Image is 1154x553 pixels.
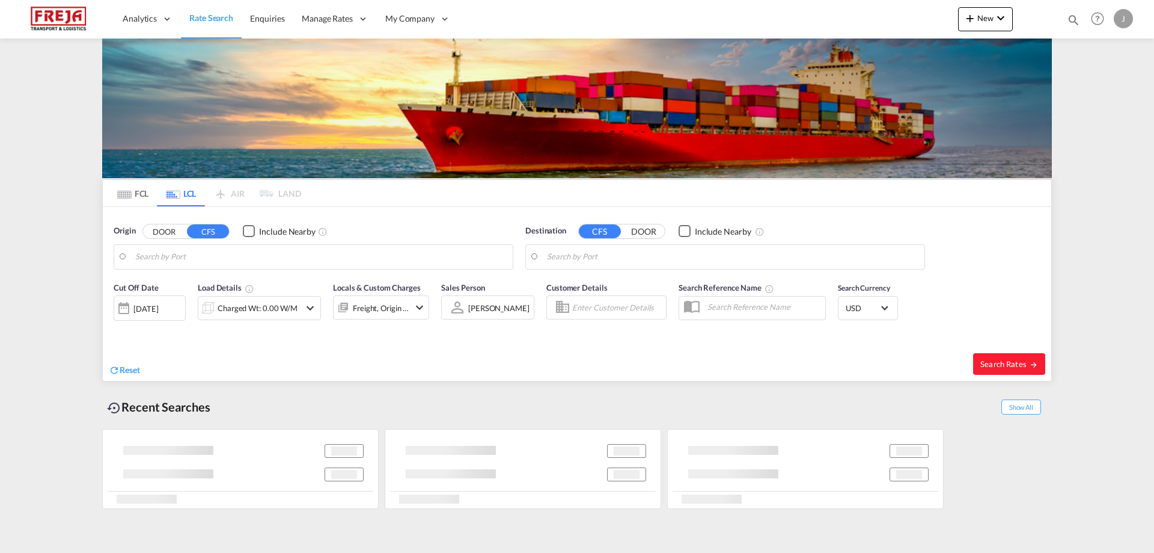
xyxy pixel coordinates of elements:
input: Search by Port [547,248,918,266]
md-tab-item: FCL [109,180,157,206]
md-checkbox: Checkbox No Ink [679,225,751,238]
span: Show All [1001,400,1041,415]
md-icon: Your search will be saved by the below given name [765,284,774,294]
span: Manage Rates [302,13,353,25]
div: [PERSON_NAME] [468,303,530,313]
div: Recent Searches [102,394,215,421]
span: Sales Person [441,283,485,292]
button: CFS [579,224,621,238]
div: icon-refreshReset [109,364,140,377]
div: J [1114,9,1133,28]
input: Search Reference Name [701,298,825,316]
md-icon: icon-backup-restore [107,401,121,415]
md-icon: icon-arrow-right [1030,360,1038,369]
span: Search Rates [980,359,1038,369]
span: Reset [120,365,140,375]
div: Origin DOOR CFS Checkbox No InkUnchecked: Ignores neighbouring ports when fetching rates.Checked ... [103,207,1051,381]
div: [DATE] [133,303,158,314]
img: 586607c025bf11f083711d99603023e7.png [18,5,99,32]
md-icon: icon-chevron-down [412,300,427,315]
md-select: Sales Person: Jarkko Lamminpaa [467,299,531,317]
div: [DATE] [114,295,186,321]
span: Search Reference Name [679,283,774,292]
span: Search Currency [838,283,890,292]
md-icon: Chargeable Weight [245,284,254,294]
div: Help [1087,8,1114,30]
span: Customer Details [546,283,607,292]
md-icon: icon-magnify [1067,13,1080,26]
span: Locals & Custom Charges [333,283,421,292]
span: Analytics [123,13,157,25]
img: LCL+%26+FCL+BACKGROUND.png [102,39,1052,178]
input: Enter Customer Details [572,298,662,317]
span: Load Details [198,283,254,292]
div: icon-magnify [1067,13,1080,31]
span: Cut Off Date [114,283,159,292]
span: New [963,13,1008,23]
button: CFS [187,224,229,238]
md-pagination-wrapper: Use the left and right arrow keys to navigate between tabs [109,180,301,206]
md-select: Select Currency: $ USDUnited States Dollar [844,299,891,317]
md-icon: icon-plus 400-fg [963,11,977,25]
div: Charged Wt: 0.00 W/M [218,300,298,317]
md-icon: icon-chevron-down [303,301,317,315]
div: Include Nearby [259,226,316,238]
div: Include Nearby [695,226,751,238]
md-icon: Unchecked: Ignores neighbouring ports when fetching rates.Checked : Includes neighbouring ports w... [318,227,328,236]
md-icon: Unchecked: Ignores neighbouring ports when fetching rates.Checked : Includes neighbouring ports w... [755,227,765,236]
button: DOOR [623,224,665,238]
span: Help [1087,8,1108,29]
button: DOOR [143,224,185,238]
div: Freight Origin Destinationicon-chevron-down [333,295,429,320]
input: Search by Port [135,248,507,266]
md-icon: icon-refresh [109,365,120,375]
div: Freight Origin Destination [353,300,409,317]
md-checkbox: Checkbox No Ink [243,225,316,238]
button: icon-plus 400-fgNewicon-chevron-down [958,7,1013,31]
span: Enquiries [250,13,285,23]
md-tab-item: LCL [157,180,205,206]
span: Rate Search [189,13,233,23]
span: My Company [385,13,435,25]
span: USD [846,303,879,314]
div: Charged Wt: 0.00 W/Micon-chevron-down [198,296,321,320]
md-icon: icon-chevron-down [994,11,1008,25]
button: Search Ratesicon-arrow-right [973,353,1045,375]
md-datepicker: Select [114,320,123,336]
span: Origin [114,225,135,237]
span: Destination [525,225,566,237]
